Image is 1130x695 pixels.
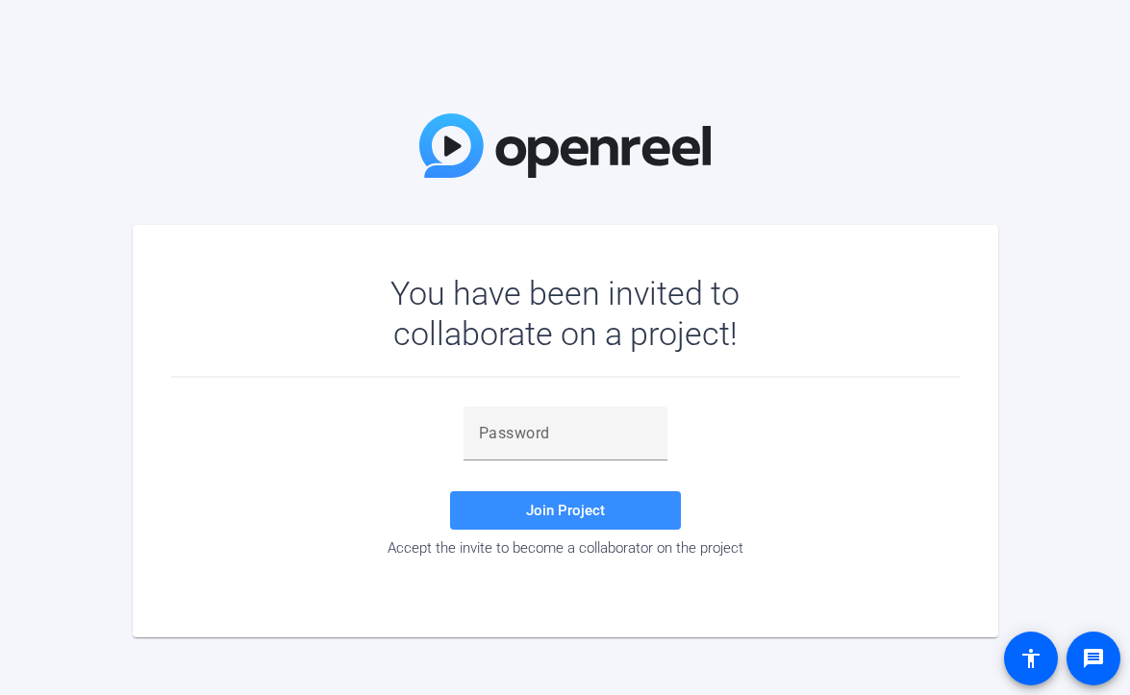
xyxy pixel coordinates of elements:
[335,273,795,354] div: You have been invited to collaborate on a project!
[526,502,605,519] span: Join Project
[1019,647,1042,670] mat-icon: accessibility
[450,491,681,530] button: Join Project
[1082,647,1105,670] mat-icon: message
[479,422,652,445] input: Password
[419,113,712,178] img: OpenReel Logo
[171,539,960,557] div: Accept the invite to become a collaborator on the project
